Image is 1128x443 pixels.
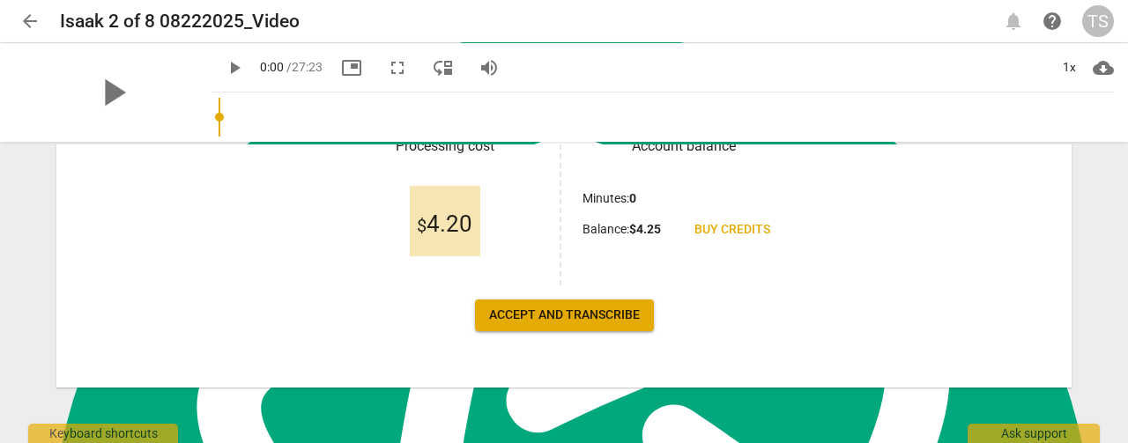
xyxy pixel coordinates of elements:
button: Picture in picture [336,52,367,84]
button: Fullscreen [382,52,413,84]
button: View player as separate pane [427,52,459,84]
b: 0 [629,191,636,205]
p: Balance : [583,220,661,239]
h2: Isaak 2 of 8 08222025_Video [60,11,300,33]
div: 1x [1052,54,1086,82]
span: play_arrow [90,70,136,115]
span: cloud_download [1093,57,1114,78]
span: 0:00 [260,60,284,74]
span: arrow_back [19,11,41,32]
span: / 27:23 [286,60,323,74]
a: Buy credits [680,214,784,246]
div: Keyboard shortcuts [28,424,178,443]
a: Help [1036,5,1068,37]
button: TS [1082,5,1114,37]
span: Buy credits [694,221,770,239]
span: $ [417,215,427,236]
h3: Account balance [583,136,784,157]
button: Volume [473,52,505,84]
span: play_arrow [224,57,245,78]
span: fullscreen [387,57,408,78]
span: volume_up [479,57,500,78]
span: help [1042,11,1063,32]
button: Play [219,52,250,84]
b: $ 4.25 [629,222,661,236]
span: 4.20 [417,211,472,238]
span: move_down [433,57,454,78]
span: picture_in_picture [341,57,362,78]
button: Accept and transcribe [475,299,654,331]
div: Ask support [968,424,1100,443]
span: Accept and transcribe [489,306,640,324]
p: Minutes : [583,189,636,208]
h3: Processing cost [344,136,545,157]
